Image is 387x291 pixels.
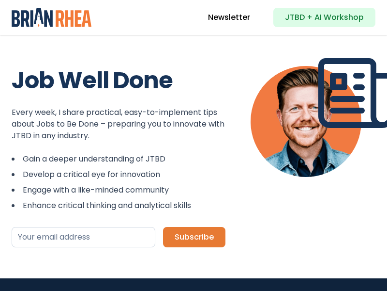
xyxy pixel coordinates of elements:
a: JTBD + AI Workshop [273,8,375,27]
input: Your email address [12,227,155,247]
a: Newsletter [208,12,250,23]
span: Subscribe [175,231,214,242]
h2: Job Well Done [12,66,225,95]
li: Develop a critical eye for innovation [12,169,225,180]
img: Brian Rhea [12,8,91,27]
li: Engage with a like-minded community [12,184,225,196]
li: Gain a deeper understanding of JTBD [12,153,225,165]
button: Subscribe [163,227,225,247]
p: Every week, I share practical, easy-to-implement tips about Jobs to Be Done – preparing you to in... [12,107,225,142]
li: Enhance critical thinking and analytical skills [12,200,225,211]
